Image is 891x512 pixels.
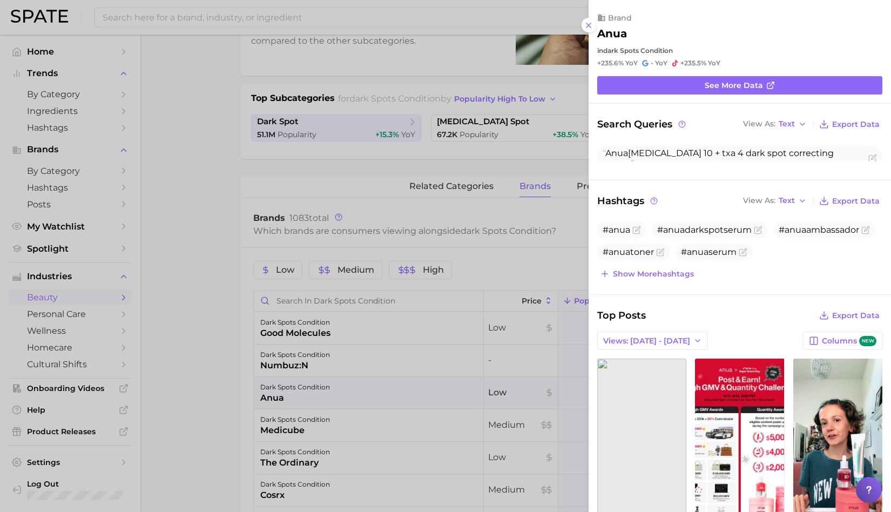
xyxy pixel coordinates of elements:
button: Flag as miscategorized or irrelevant [754,226,762,234]
button: Export Data [816,308,882,323]
span: Show more hashtags [613,270,694,279]
span: new [859,336,876,346]
div: in [597,46,882,55]
span: #anuaambassador [779,225,859,235]
span: - [651,59,653,67]
h2: anua [597,27,627,40]
span: dark spots condition [603,46,673,55]
span: Anua [605,148,628,158]
button: Export Data [816,117,882,132]
span: Top Posts [597,308,646,323]
span: #anua [603,225,630,235]
span: Hashtags [597,193,659,208]
button: Export Data [816,193,882,208]
span: brand [608,13,632,23]
button: Views: [DATE] - [DATE] [597,332,708,350]
button: Show morehashtags [597,266,697,281]
span: Views: [DATE] - [DATE] [603,336,690,346]
span: Text [779,198,795,204]
button: Flag as miscategorized or irrelevant [868,154,877,163]
span: Search Queries [597,117,687,132]
span: View As [743,198,775,204]
span: View As [743,121,775,127]
span: Export Data [832,311,880,320]
span: #anuaserum [681,247,737,257]
span: See more data [705,81,763,90]
span: Columns [822,336,876,346]
span: #anuatoner [603,247,654,257]
span: Export Data [832,197,880,206]
button: View AsText [740,117,809,131]
span: [MEDICAL_DATA] 10 + txa 4 dark spot correcting serum [603,148,834,169]
button: View AsText [740,194,809,208]
span: Export Data [832,120,880,129]
button: Flag as miscategorized or irrelevant [632,226,641,234]
span: #anuadarkspotserum [657,225,752,235]
button: Flag as miscategorized or irrelevant [861,226,870,234]
span: YoY [625,59,638,68]
span: Text [779,121,795,127]
span: +235.5% [680,59,706,67]
span: YoY [655,59,667,68]
button: Flag as miscategorized or irrelevant [739,248,747,257]
span: +235.6% [597,59,624,67]
button: Flag as miscategorized or irrelevant [656,248,665,257]
a: See more data [597,76,882,95]
span: YoY [708,59,720,68]
button: Columnsnew [803,332,882,350]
